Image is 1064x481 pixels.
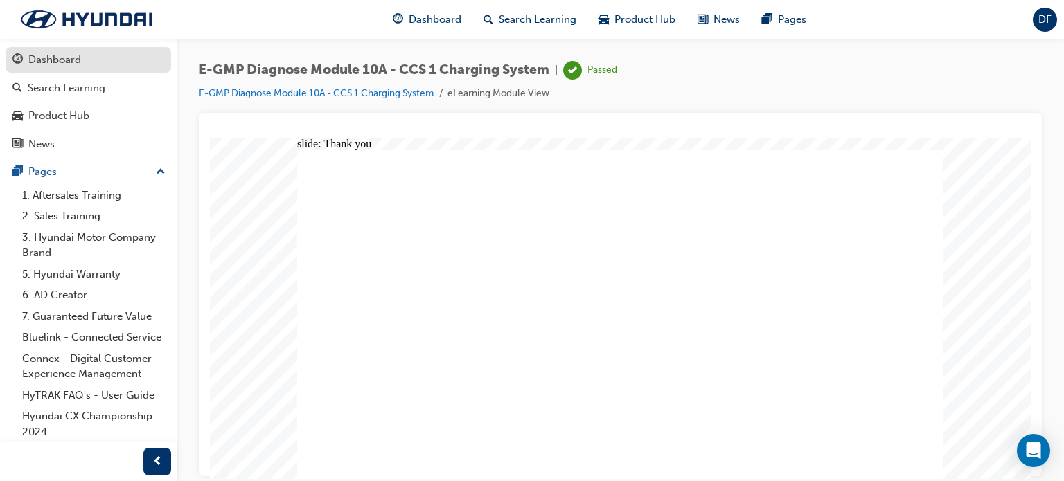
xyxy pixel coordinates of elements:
a: Product Hub [6,103,171,129]
a: E-GMP Diagnose Module 10A - CCS 1 Charging System [199,87,434,99]
div: Passed [587,64,617,77]
a: 3. Hyundai Motor Company Brand [17,227,171,264]
span: prev-icon [152,453,163,471]
span: pages-icon [12,166,23,179]
a: search-iconSearch Learning [472,6,587,34]
span: Pages [778,12,806,28]
a: guage-iconDashboard [382,6,472,34]
a: Connex - Digital Customer Experience Management [17,348,171,385]
span: pages-icon [762,11,772,28]
span: News [713,12,740,28]
button: Pages [6,159,171,185]
span: E-GMP Diagnose Module 10A - CCS 1 Charging System [199,62,549,78]
a: 2. Sales Training [17,206,171,227]
span: car-icon [12,110,23,122]
div: News [28,136,55,152]
span: search-icon [484,11,493,28]
a: 6. AD Creator [17,284,171,306]
li: eLearning Module View [447,86,549,102]
span: guage-icon [393,11,403,28]
a: News [6,131,171,157]
a: 1. Aftersales Training [17,185,171,206]
span: | [555,62,558,78]
a: HyTRAK FAQ's - User Guide [17,385,171,406]
div: Open Intercom Messenger [1017,434,1050,467]
div: Product Hub [28,108,89,124]
img: Trak [7,5,166,34]
a: pages-iconPages [751,6,817,34]
a: Dashboard [6,47,171,73]
span: guage-icon [12,54,23,66]
a: Hyundai CX Championship 2024 [17,406,171,442]
a: Bluelink - Connected Service [17,327,171,348]
div: Pages [28,164,57,180]
span: learningRecordVerb_PASS-icon [563,61,582,80]
span: car-icon [598,11,609,28]
a: news-iconNews [686,6,751,34]
a: 7. Guaranteed Future Value [17,306,171,327]
a: 5. Hyundai Warranty [17,264,171,285]
div: Search Learning [28,80,105,96]
button: DashboardSearch LearningProduct HubNews [6,44,171,159]
button: DF [1033,8,1057,32]
a: car-iconProduct Hub [587,6,686,34]
span: search-icon [12,82,22,95]
span: Dashboard [409,12,461,28]
span: Search Learning [499,12,576,28]
span: up-icon [156,163,166,181]
span: Product Hub [614,12,675,28]
span: DF [1038,12,1052,28]
div: Dashboard [28,52,81,68]
span: news-icon [12,138,23,151]
a: Search Learning [6,75,171,101]
span: news-icon [698,11,708,28]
